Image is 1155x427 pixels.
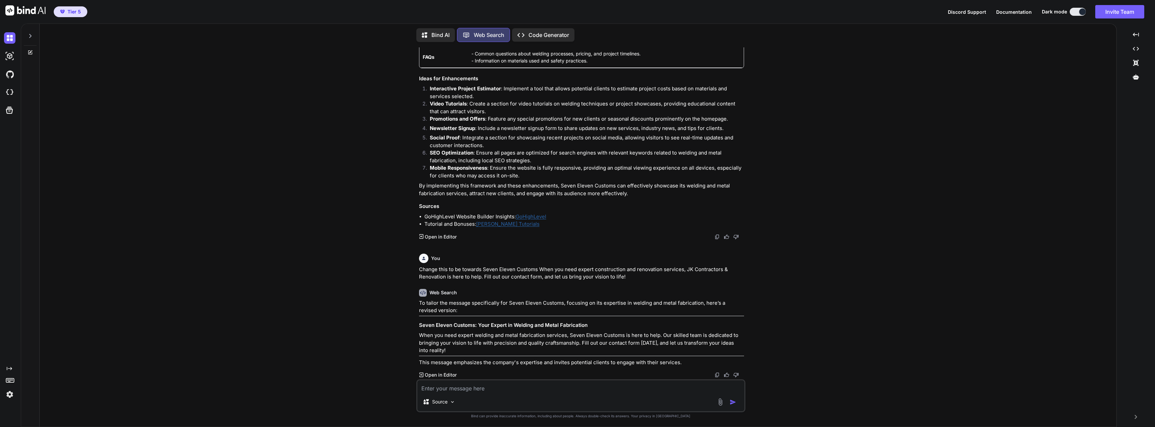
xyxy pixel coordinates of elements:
[419,332,744,354] p: When you need expert welding and metal fabrication services, Seven Eleven Customs is here to help...
[948,9,986,15] span: Discord Support
[424,213,744,221] li: GoHighLevel Website Builder Insights:
[733,372,739,378] img: dislike
[4,50,15,62] img: darkAi-studio
[714,234,720,240] img: copy
[425,372,457,378] p: Open in Editor
[468,46,743,68] td: - Common questions about welding processes, pricing, and project timelines. - Information on mate...
[430,164,744,179] p: : Ensure the website is fully responsive, providing an optimal viewing experience on all devices,...
[4,32,15,44] img: darkChat
[717,398,724,406] img: attachment
[430,150,473,156] strong: SEO Optimization
[730,399,736,405] img: icon
[419,266,744,281] p: Change this to be towards Seven Eleven Customs When you need expert construction and renovation s...
[5,5,46,15] img: Bind AI
[450,399,455,405] img: Pick Models
[4,87,15,98] img: cloudideIcon
[419,322,744,329] h3: Seven Eleven Customs: Your Expert in Welding and Metal Fabrication
[476,221,540,227] a: [PERSON_NAME] Tutorials
[516,213,546,220] a: GoHighLevel
[474,31,504,39] p: Web Search
[948,8,986,15] button: Discord Support
[430,125,475,131] strong: Newsletter Signup
[432,398,448,405] p: Source
[67,8,81,15] span: Tier 5
[430,115,744,123] p: : Feature any special promotions for new clients or seasonal discounts prominently on the homepage.
[425,233,457,240] p: Open in Editor
[431,31,450,39] p: Bind AI
[724,372,729,378] img: like
[419,182,744,197] p: By implementing this framework and these enhancements, Seven Eleven Customs can effectively showc...
[430,100,467,107] strong: Video Tutorials
[431,255,440,262] h6: You
[423,54,434,60] strong: FAQs
[430,100,744,115] p: : Create a section for video tutorials on welding techniques or project showcases, providing educ...
[528,31,569,39] p: Code Generator
[733,234,739,240] img: dislike
[419,75,744,83] h3: Ideas for Enhancements
[416,414,745,419] p: Bind can provide inaccurate information, including about people. Always double-check its answers....
[714,372,720,378] img: copy
[419,203,744,210] h3: Sources
[430,125,744,132] p: : Include a newsletter signup form to share updates on new services, industry news, and tips for ...
[724,234,729,240] img: like
[430,85,744,100] p: : Implement a tool that allows potential clients to estimate project costs based on materials and...
[429,289,457,296] h6: Web Search
[1042,8,1067,15] span: Dark mode
[419,299,744,314] p: To tailor the message specifically for Seven Eleven Customs, focusing on its expertise in welding...
[430,85,501,92] strong: Interactive Project Estimator
[430,134,744,149] p: : Integrate a section for showcasing recent projects on social media, allowing visitors to see re...
[430,134,460,141] strong: Social Proof
[60,10,65,14] img: premium
[4,389,15,400] img: settings
[54,6,87,17] button: premiumTier 5
[430,149,744,164] p: : Ensure all pages are optimized for search engines with relevant keywords related to welding and...
[424,220,744,228] li: Tutorial and Bonuses:
[430,165,487,171] strong: Mobile Responsiveness
[419,359,744,367] p: This message emphasizes the company's expertise and invites potential clients to engage with thei...
[4,69,15,80] img: githubDark
[1095,5,1144,18] button: Invite Team
[996,9,1032,15] span: Documentation
[996,8,1032,15] button: Documentation
[430,116,485,122] strong: Promotions and Offers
